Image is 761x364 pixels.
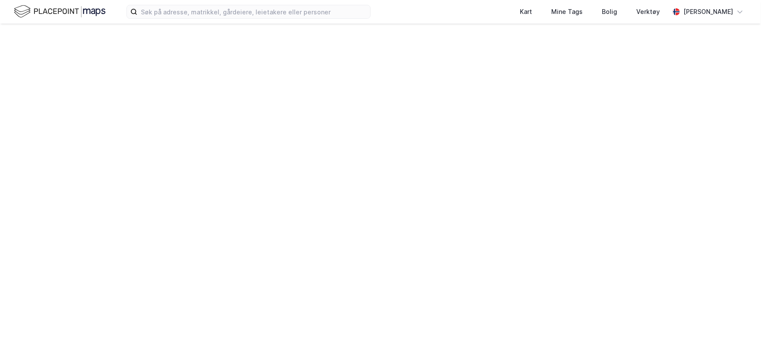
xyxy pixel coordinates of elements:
[717,322,761,364] div: Kontrollprogram for chat
[717,322,761,364] iframe: Chat Widget
[137,5,370,18] input: Søk på adresse, matrikkel, gårdeiere, leietakere eller personer
[551,7,583,17] div: Mine Tags
[683,7,733,17] div: [PERSON_NAME]
[636,7,660,17] div: Verktøy
[520,7,532,17] div: Kart
[14,4,106,19] img: logo.f888ab2527a4732fd821a326f86c7f29.svg
[602,7,617,17] div: Bolig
